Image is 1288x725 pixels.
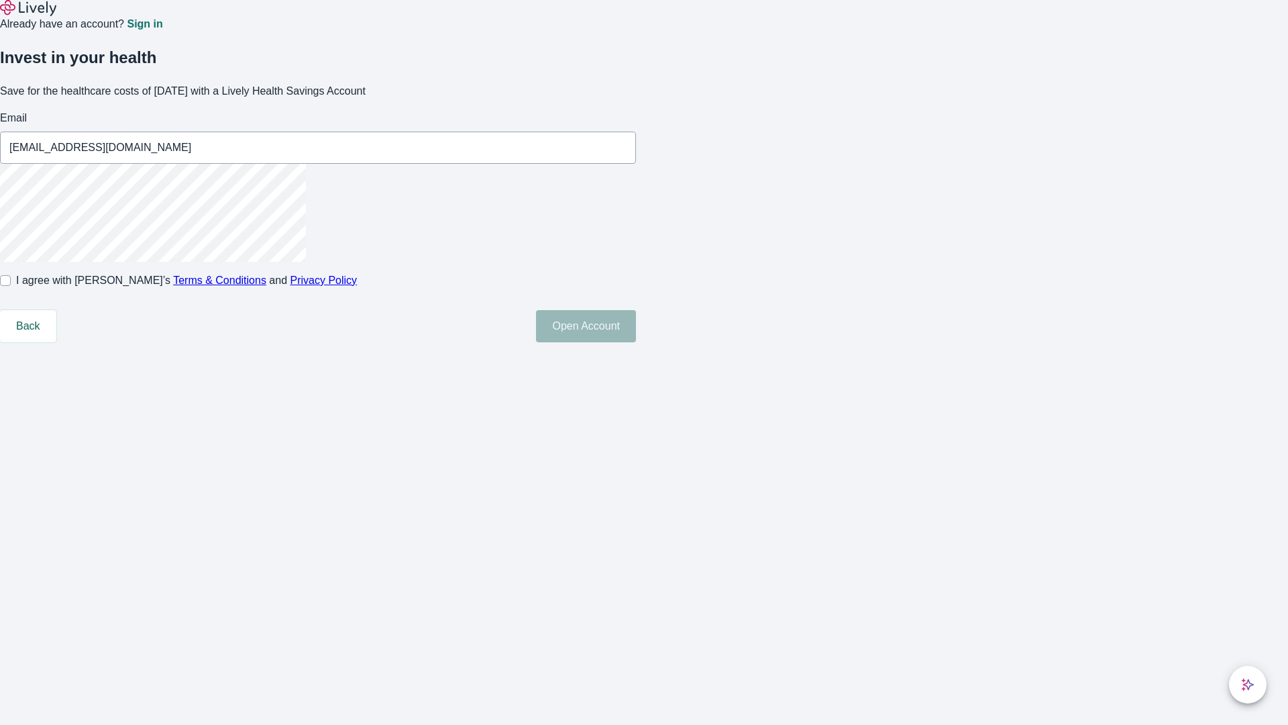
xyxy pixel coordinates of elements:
[290,275,358,286] a: Privacy Policy
[127,19,162,30] a: Sign in
[173,275,266,286] a: Terms & Conditions
[1241,678,1254,691] svg: Lively AI Assistant
[1229,666,1267,704] button: chat
[16,273,357,289] span: I agree with [PERSON_NAME]’s and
